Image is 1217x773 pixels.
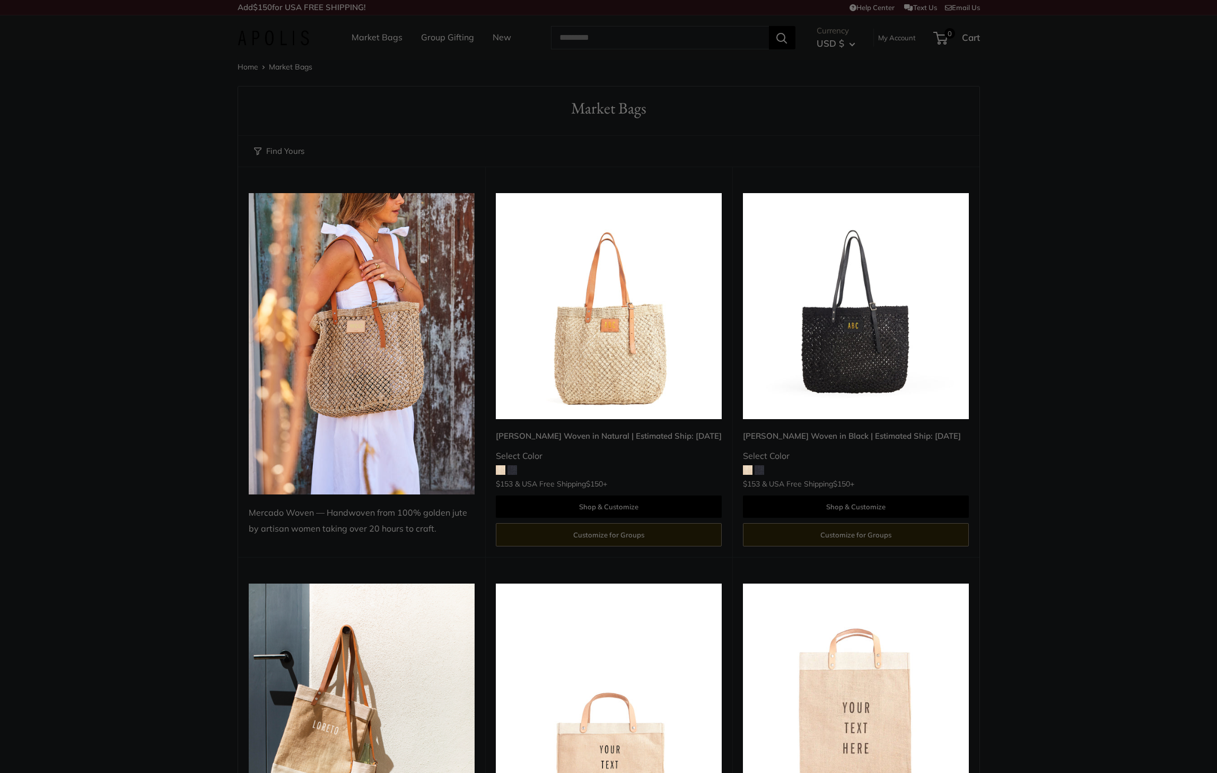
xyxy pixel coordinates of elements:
button: Find Yours [254,144,304,159]
a: Mercado Woven in Black | Estimated Ship: Oct. 19thMercado Woven in Black | Estimated Ship: Oct. 19th [743,193,969,419]
span: $153 [496,479,513,489]
div: Select Color [496,448,722,464]
a: Group Gifting [421,30,474,46]
button: Search [769,26,795,49]
a: Mercado Woven in Natural | Estimated Ship: Oct. 12thMercado Woven in Natural | Estimated Ship: Oc... [496,193,722,419]
img: Apolis [238,30,309,46]
a: Shop & Customize [743,496,969,518]
span: $153 [743,479,760,489]
div: Mercado Woven — Handwoven from 100% golden jute by artisan women taking over 20 hours to craft. [249,505,475,537]
img: Mercado Woven — Handwoven from 100% golden jute by artisan women taking over 20 hours to craft. [249,193,475,494]
span: $150 [833,479,850,489]
img: Mercado Woven in Black | Estimated Ship: Oct. 19th [743,193,969,419]
span: USD $ [817,38,844,49]
div: Select Color [743,448,969,464]
a: Email Us [945,3,980,12]
a: Help Center [850,3,895,12]
a: My Account [878,31,916,44]
a: [PERSON_NAME] Woven in Black | Estimated Ship: [DATE] [743,430,969,442]
a: 0 Cart [934,29,980,46]
span: Currency [817,23,855,38]
span: $150 [253,2,272,12]
a: Customize for Groups [496,523,722,546]
span: Market Bags [269,62,312,72]
a: Text Us [904,3,936,12]
a: Shop & Customize [496,496,722,518]
img: Mercado Woven in Natural | Estimated Ship: Oct. 12th [496,193,722,419]
a: New [493,30,511,46]
span: & USA Free Shipping + [515,480,607,488]
span: & USA Free Shipping + [762,480,854,488]
span: Cart [962,32,980,43]
button: USD $ [817,35,855,52]
a: [PERSON_NAME] Woven in Natural | Estimated Ship: [DATE] [496,430,722,442]
span: $150 [586,479,603,489]
a: Market Bags [352,30,402,46]
a: Home [238,62,258,72]
nav: Breadcrumb [238,60,312,74]
h1: Market Bags [254,97,964,120]
input: Search... [551,26,769,49]
a: Customize for Groups [743,523,969,546]
span: 0 [944,28,955,39]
